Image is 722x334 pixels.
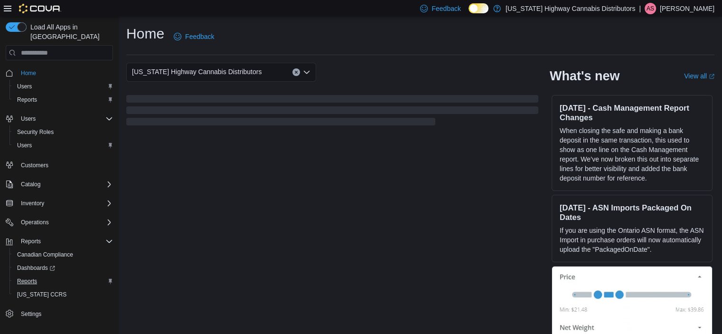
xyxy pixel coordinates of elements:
[170,27,218,46] a: Feedback
[17,291,66,298] span: [US_STATE] CCRS
[13,289,70,300] a: [US_STATE] CCRS
[19,4,61,13] img: Cova
[2,197,117,210] button: Inventory
[13,126,113,138] span: Security Roles
[2,158,117,172] button: Customers
[506,3,635,14] p: [US_STATE] Highway Cannabis Distributors
[17,67,113,79] span: Home
[17,308,45,320] a: Settings
[17,113,113,124] span: Users
[13,94,113,105] span: Reports
[13,249,113,260] span: Canadian Compliance
[21,181,40,188] span: Catalog
[9,80,117,93] button: Users
[17,217,113,228] span: Operations
[17,236,45,247] button: Reports
[13,262,113,274] span: Dashboards
[132,66,262,77] span: [US_STATE] Highway Cannabis Distributors
[303,68,310,76] button: Open list of options
[21,310,41,318] span: Settings
[17,67,40,79] a: Home
[13,249,77,260] a: Canadian Compliance
[684,72,714,80] a: View allExternal link
[17,198,48,209] button: Inventory
[21,219,49,226] span: Operations
[21,200,44,207] span: Inventory
[21,162,48,169] span: Customers
[13,94,41,105] a: Reports
[560,126,704,183] p: When closing the safe and making a bank deposit in the same transaction, this used to show as one...
[550,68,619,84] h2: What's new
[17,217,53,228] button: Operations
[647,3,654,14] span: AS
[126,24,164,43] h1: Home
[709,74,714,79] svg: External link
[21,115,36,123] span: Users
[13,276,41,287] a: Reports
[13,289,113,300] span: Washington CCRS
[17,179,113,190] span: Catalog
[9,93,117,106] button: Reports
[13,126,57,138] a: Security Roles
[13,276,113,287] span: Reports
[21,69,36,77] span: Home
[2,66,117,80] button: Home
[17,128,54,136] span: Security Roles
[9,248,117,261] button: Canadian Compliance
[9,275,117,288] button: Reports
[17,159,113,171] span: Customers
[13,140,113,151] span: Users
[17,96,37,104] span: Reports
[2,112,117,125] button: Users
[17,264,55,272] span: Dashboards
[2,307,117,321] button: Settings
[17,308,113,320] span: Settings
[17,277,37,285] span: Reports
[292,68,300,76] button: Clear input
[17,142,32,149] span: Users
[17,83,32,90] span: Users
[560,103,704,122] h3: [DATE] - Cash Management Report Changes
[17,198,113,209] span: Inventory
[17,251,73,258] span: Canadian Compliance
[13,140,36,151] a: Users
[27,22,113,41] span: Load All Apps in [GEOGRAPHIC_DATA]
[13,81,36,92] a: Users
[9,125,117,139] button: Security Roles
[660,3,714,14] p: [PERSON_NAME]
[17,179,44,190] button: Catalog
[126,97,538,127] span: Loading
[9,288,117,301] button: [US_STATE] CCRS
[560,226,704,254] p: If you are using the Ontario ASN format, the ASN Import in purchase orders will now automatically...
[17,113,39,124] button: Users
[469,3,488,13] input: Dark Mode
[13,81,113,92] span: Users
[17,160,52,171] a: Customers
[560,203,704,222] h3: [DATE] - ASN Imports Packaged On Dates
[9,139,117,152] button: Users
[2,178,117,191] button: Catalog
[21,238,41,245] span: Reports
[645,3,656,14] div: Aman Sandhu
[2,235,117,248] button: Reports
[17,236,113,247] span: Reports
[431,4,460,13] span: Feedback
[13,262,59,274] a: Dashboards
[639,3,641,14] p: |
[185,32,214,41] span: Feedback
[9,261,117,275] a: Dashboards
[2,216,117,229] button: Operations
